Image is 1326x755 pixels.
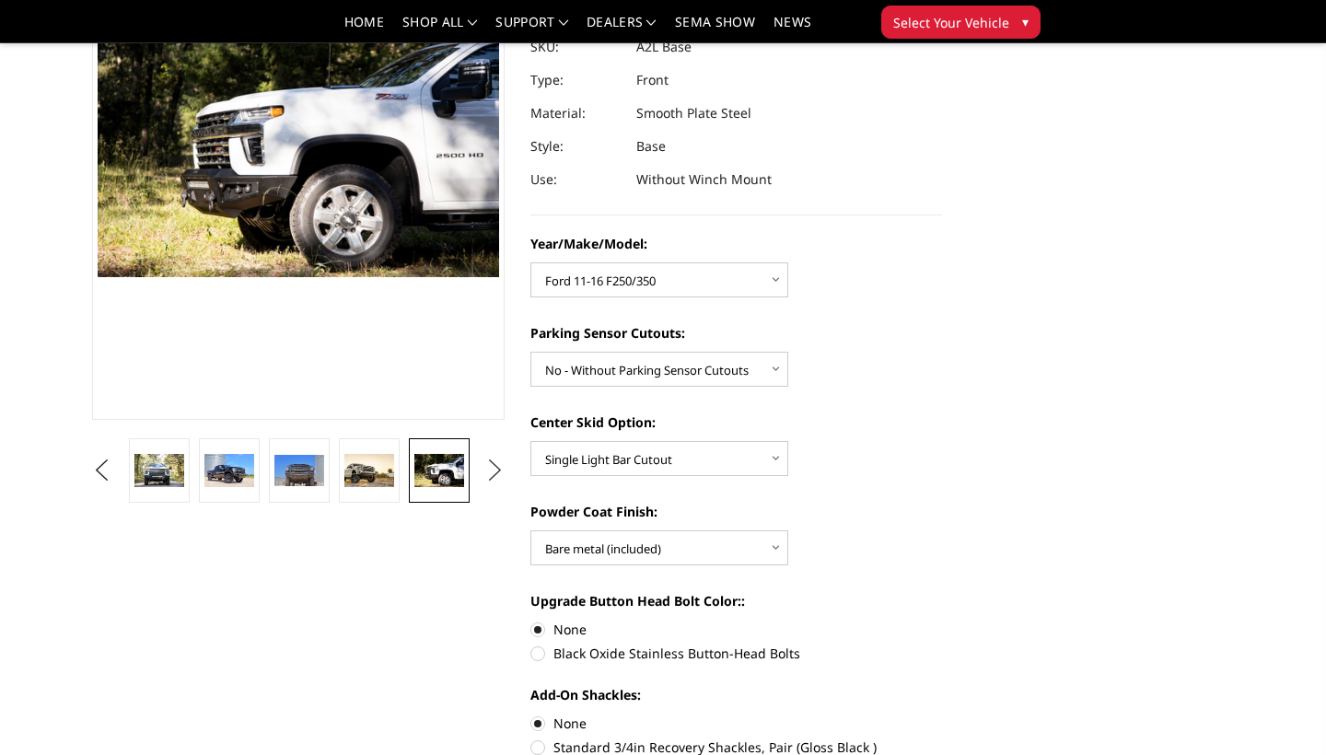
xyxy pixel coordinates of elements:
label: Center Skid Option: [530,412,943,432]
label: Powder Coat Finish: [530,502,943,521]
dt: Type: [530,64,622,97]
button: Previous [87,457,115,484]
dd: Base [636,130,666,163]
button: Select Your Vehicle [881,6,1041,39]
dt: Material: [530,97,622,130]
label: Year/Make/Model: [530,234,943,253]
a: News [773,16,811,42]
dd: Without Winch Mount [636,163,772,196]
a: Home [344,16,384,42]
label: Add-On Shackles: [530,685,943,704]
img: 2020 GMC HD -Available in single light bar configuration only [274,455,324,486]
a: shop all [402,16,477,42]
dd: Smooth Plate Steel [636,97,751,130]
label: Upgrade Button Head Bolt Color:: [530,591,943,610]
a: Dealers [587,16,657,42]
img: 2020 Chevrolet HD - Compatible with block heater connection [414,454,464,487]
dd: A2L Base [636,30,692,64]
label: None [530,620,943,639]
span: ▾ [1022,12,1029,31]
img: 2019 GMC 1500 [344,454,394,487]
a: Support [495,16,568,42]
label: Black Oxide Stainless Button-Head Bolts [530,644,943,663]
img: 2020 Chevrolet HD - Available in single light bar configuration only [134,454,184,487]
label: Parking Sensor Cutouts: [530,323,943,343]
img: 2020 GMC HD - Available in single light bar configuration only [204,454,254,487]
span: Select Your Vehicle [893,13,1009,32]
dt: Style: [530,130,622,163]
button: Next [481,457,508,484]
dd: Front [636,64,669,97]
label: None [530,714,943,733]
dt: Use: [530,163,622,196]
dt: SKU: [530,30,622,64]
a: SEMA Show [675,16,755,42]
